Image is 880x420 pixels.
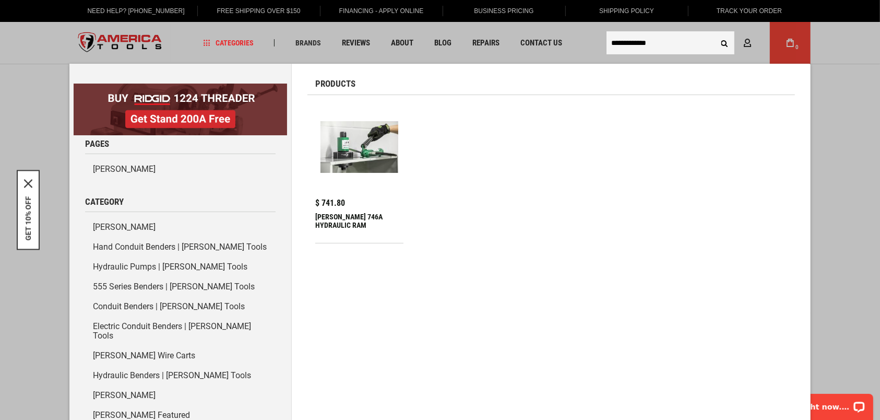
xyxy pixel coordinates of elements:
[320,108,398,186] img: GREENLEE 746A HYDRAULIC RAM
[24,196,32,241] button: GET 10% OFF
[85,159,276,179] a: [PERSON_NAME]
[315,199,345,207] span: $ 741.80
[24,180,32,188] svg: close icon
[204,39,254,46] span: Categories
[85,297,276,317] a: Conduit Benders | [PERSON_NAME] Tools
[85,139,109,148] span: Pages
[85,346,276,366] a: [PERSON_NAME] Wire Carts
[315,213,403,238] div: GREENLEE 746A HYDRAULIC RAM
[74,84,287,91] a: BOGO: Buy RIDGID® 1224 Threader, Get Stand 200A Free!
[74,84,287,135] img: BOGO: Buy RIDGID® 1224 Threader, Get Stand 200A Free!
[120,14,133,26] button: Open LiveChat chat widget
[85,197,124,206] span: Category
[85,257,276,277] a: Hydraulic Pumps | [PERSON_NAME] Tools
[291,36,326,50] a: Brands
[199,36,258,50] a: Categories
[715,33,734,53] button: Search
[315,103,403,243] a: GREENLEE 746A HYDRAULIC RAM $ 741.80 [PERSON_NAME] 746A HYDRAULIC RAM
[85,366,276,386] a: Hydraulic Benders | [PERSON_NAME] Tools
[24,180,32,188] button: Close
[85,386,276,405] a: [PERSON_NAME]
[85,317,276,346] a: Electric Conduit Benders | [PERSON_NAME] Tools
[315,79,355,88] span: Products
[15,16,118,24] p: We're away right now. Please check back later!
[85,237,276,257] a: Hand Conduit Benders | [PERSON_NAME] Tools
[295,39,321,46] span: Brands
[85,217,276,237] a: [PERSON_NAME]
[85,277,276,297] a: 555 Series Benders | [PERSON_NAME] Tools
